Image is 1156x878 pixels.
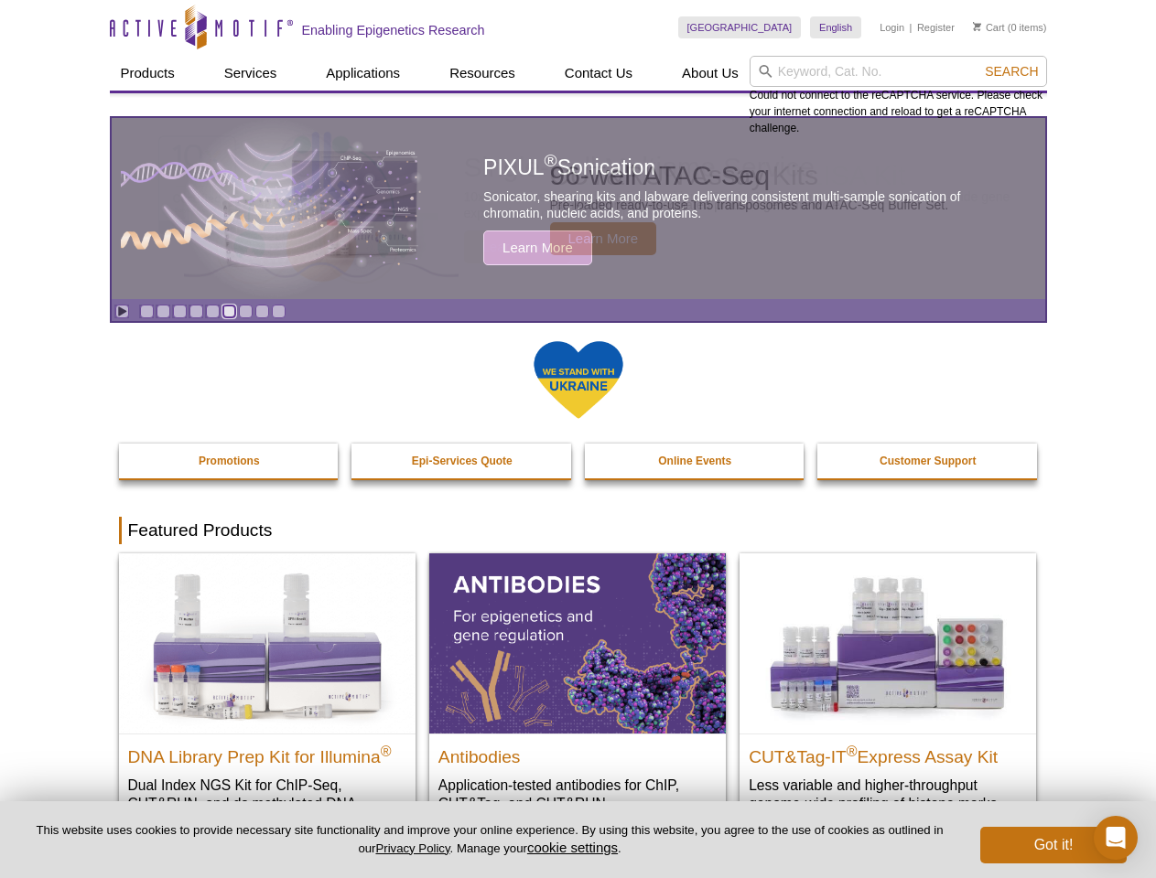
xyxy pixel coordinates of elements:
a: Go to slide 9 [272,305,286,318]
a: [GEOGRAPHIC_DATA] [678,16,802,38]
a: Services [213,56,288,91]
a: PIXUL sonication PIXUL®Sonication Sonicator, shearing kits and labware delivering consistent mult... [112,118,1045,299]
h2: DNA Library Prep Kit for Illumina [128,739,406,766]
a: All Antibodies Antibodies Application-tested antibodies for ChIP, CUT&Tag, and CUT&RUN. [429,553,726,830]
a: Contact Us [554,56,643,91]
article: PIXUL Sonication [112,118,1045,299]
sup: ® [847,743,858,758]
a: Login [880,21,904,34]
p: Application-tested antibodies for ChIP, CUT&Tag, and CUT&RUN. [438,776,717,813]
a: Go to slide 5 [206,305,220,318]
a: Products [110,56,186,91]
a: English [810,16,861,38]
li: (0 items) [973,16,1047,38]
a: Go to slide 8 [255,305,269,318]
a: Go to slide 1 [140,305,154,318]
a: Resources [438,56,526,91]
a: Epi-Services Quote [351,444,573,478]
img: PIXUL sonication [121,117,423,300]
span: PIXUL Sonication [483,155,655,179]
div: Open Intercom Messenger [1094,816,1138,860]
strong: Online Events [658,455,731,467]
button: cookie settings [527,840,618,855]
img: We Stand With Ukraine [533,339,624,421]
li: | [910,16,913,38]
p: Dual Index NGS Kit for ChIP-Seq, CUT&RUN, and ds methylated DNA assays. [128,776,406,831]
strong: Epi-Services Quote [412,455,513,467]
button: Search [979,63,1043,80]
a: Toggle autoplay [115,305,129,318]
h2: Enabling Epigenetics Research [302,22,485,38]
a: Go to slide 6 [222,305,236,318]
a: About Us [671,56,750,91]
a: CUT&Tag-IT® Express Assay Kit CUT&Tag-IT®Express Assay Kit Less variable and higher-throughput ge... [740,553,1036,830]
div: Could not connect to the reCAPTCHA service. Please check your internet connection and reload to g... [750,56,1047,136]
p: This website uses cookies to provide necessary site functionality and improve your online experie... [29,822,950,857]
img: CUT&Tag-IT® Express Assay Kit [740,553,1036,733]
sup: ® [545,152,557,171]
a: Go to slide 7 [239,305,253,318]
h2: CUT&Tag-IT Express Assay Kit [749,739,1027,766]
img: Your Cart [973,22,981,31]
a: Promotions [119,444,340,478]
h2: Antibodies [438,739,717,766]
img: All Antibodies [429,553,726,733]
strong: Promotions [199,455,260,467]
h2: Featured Products [119,517,1038,544]
p: Less variable and higher-throughput genome-wide profiling of histone marks​. [749,776,1027,813]
a: DNA Library Prep Kit for Illumina DNA Library Prep Kit for Illumina® Dual Index NGS Kit for ChIP-... [119,553,416,849]
a: Go to slide 2 [157,305,170,318]
a: Go to slide 4 [189,305,203,318]
a: Privacy Policy [375,841,449,855]
strong: Customer Support [880,455,976,467]
a: Cart [973,21,1005,34]
a: Register [917,21,955,34]
button: Got it! [980,827,1127,863]
span: Learn More [483,230,592,265]
img: DNA Library Prep Kit for Illumina [119,553,416,733]
a: Applications [315,56,411,91]
a: Customer Support [817,444,1039,478]
span: Search [985,64,1038,79]
sup: ® [381,743,392,758]
a: Online Events [585,444,806,478]
a: Go to slide 3 [173,305,187,318]
p: Sonicator, shearing kits and labware delivering consistent multi-sample sonication of chromatin, ... [483,188,1003,221]
input: Keyword, Cat. No. [750,56,1047,87]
